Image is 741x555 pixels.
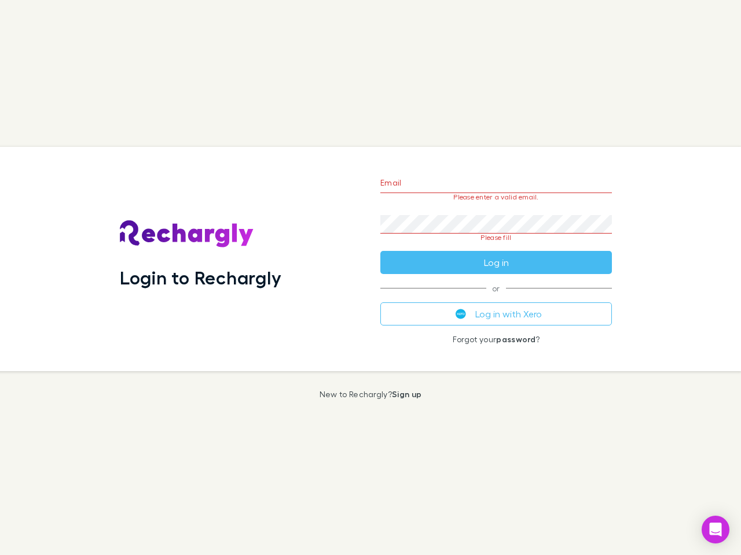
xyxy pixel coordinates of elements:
div: Open Intercom Messenger [702,516,729,543]
h1: Login to Rechargly [120,267,281,288]
button: Log in [380,251,612,274]
a: password [496,334,535,344]
span: or [380,288,612,288]
p: Please enter a valid email. [380,193,612,201]
a: Sign up [392,389,421,399]
button: Log in with Xero [380,302,612,325]
img: Xero's logo [456,309,466,319]
p: Please fill [380,234,612,242]
p: Forgot your ? [380,335,612,344]
img: Rechargly's Logo [120,220,254,248]
p: New to Rechargly? [320,390,422,399]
